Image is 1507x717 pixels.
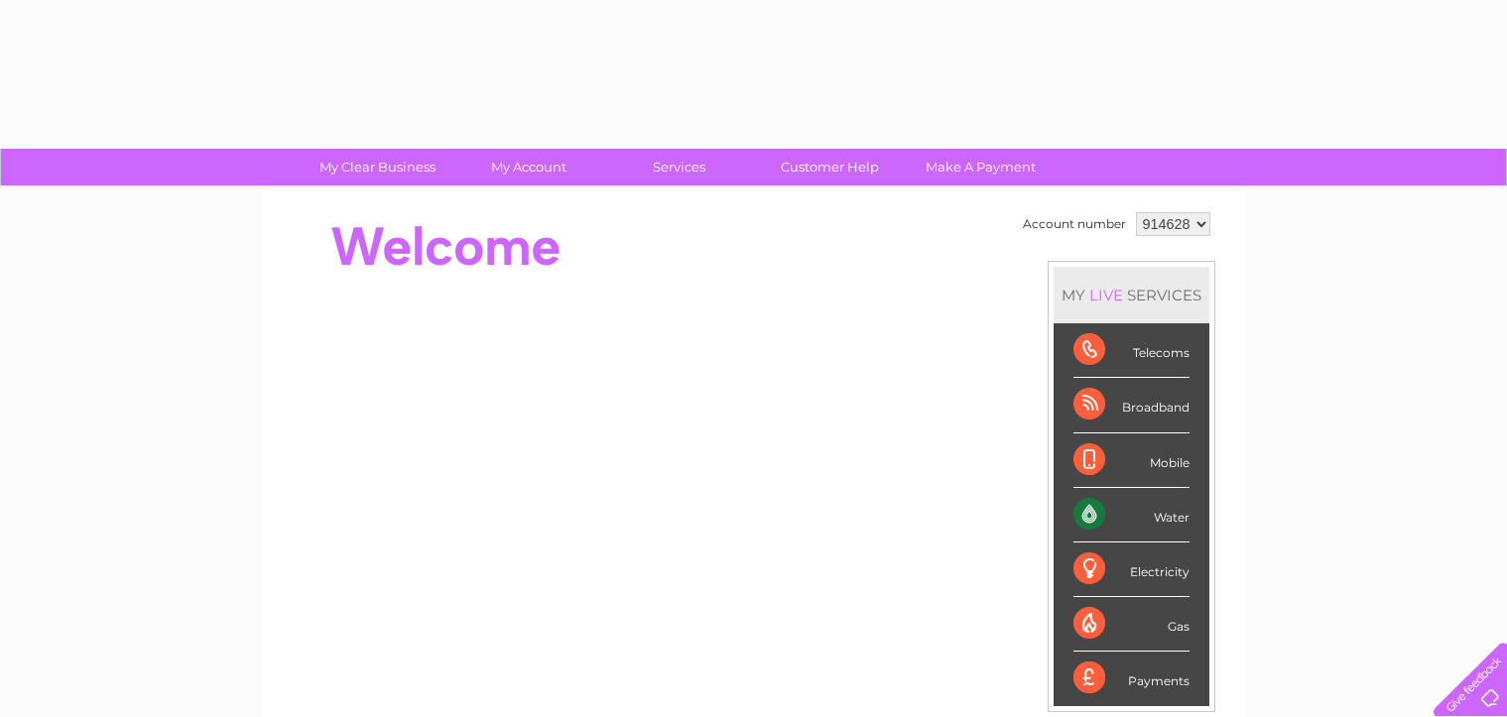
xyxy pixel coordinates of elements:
[1085,286,1127,304] div: LIVE
[1073,652,1190,705] div: Payments
[1073,433,1190,488] div: Mobile
[748,149,912,185] a: Customer Help
[1073,597,1190,652] div: Gas
[296,149,459,185] a: My Clear Business
[597,149,761,185] a: Services
[1073,542,1190,597] div: Electricity
[1018,207,1131,241] td: Account number
[1073,323,1190,378] div: Telecoms
[1054,267,1209,323] div: MY SERVICES
[1073,378,1190,432] div: Broadband
[446,149,610,185] a: My Account
[899,149,1063,185] a: Make A Payment
[1073,488,1190,542] div: Water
